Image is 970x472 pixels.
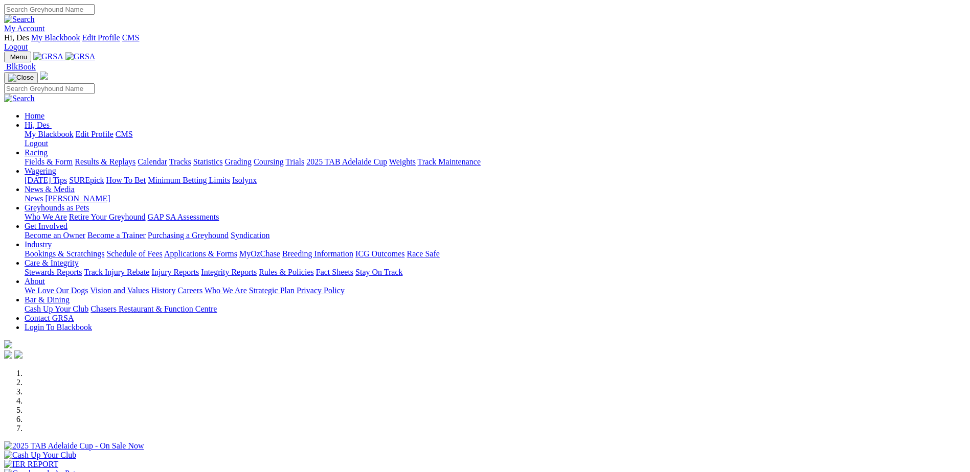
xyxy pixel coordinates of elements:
[25,323,92,332] a: Login To Blackbook
[25,121,52,129] a: Hi, Des
[254,157,284,166] a: Coursing
[231,231,269,240] a: Syndication
[87,231,146,240] a: Become a Trainer
[316,268,353,276] a: Fact Sheets
[14,350,22,359] img: twitter.svg
[25,240,52,249] a: Industry
[4,441,144,451] img: 2025 TAB Adelaide Cup - On Sale Now
[249,286,295,295] a: Strategic Plan
[25,148,48,157] a: Racing
[201,268,257,276] a: Integrity Reports
[25,231,966,240] div: Get Involved
[306,157,387,166] a: 2025 TAB Adelaide Cup
[25,176,67,184] a: [DATE] Tips
[106,176,146,184] a: How To Bet
[25,111,44,120] a: Home
[389,157,416,166] a: Weights
[148,213,219,221] a: GAP SA Assessments
[76,130,114,138] a: Edit Profile
[8,74,34,82] img: Close
[4,83,95,94] input: Search
[91,304,217,313] a: Chasers Restaurant & Function Centre
[122,33,140,42] a: CMS
[151,286,175,295] a: History
[25,268,82,276] a: Stewards Reports
[4,62,36,71] a: BlkBook
[25,268,966,277] div: Care & Integrity
[25,295,70,304] a: Bar & Dining
[148,176,230,184] a: Minimum Betting Limits
[25,213,67,221] a: Who We Are
[177,286,202,295] a: Careers
[4,451,76,460] img: Cash Up Your Club
[4,33,29,42] span: Hi, Des
[4,72,38,83] button: Toggle navigation
[25,157,73,166] a: Fields & Form
[169,157,191,166] a: Tracks
[25,286,966,295] div: About
[75,157,136,166] a: Results & Replays
[193,157,223,166] a: Statistics
[65,52,96,61] img: GRSA
[418,157,481,166] a: Track Maintenance
[25,130,74,138] a: My Blackbook
[138,157,167,166] a: Calendar
[148,231,229,240] a: Purchasing a Greyhound
[297,286,345,295] a: Privacy Policy
[69,213,146,221] a: Retire Your Greyhound
[25,222,67,230] a: Get Involved
[355,268,402,276] a: Stay On Track
[4,52,31,62] button: Toggle navigation
[25,203,89,212] a: Greyhounds as Pets
[4,33,966,52] div: My Account
[259,268,314,276] a: Rules & Policies
[225,157,252,166] a: Grading
[4,4,95,15] input: Search
[355,249,404,258] a: ICG Outcomes
[25,258,79,267] a: Care & Integrity
[4,350,12,359] img: facebook.svg
[25,231,85,240] a: Become an Owner
[82,33,120,42] a: Edit Profile
[151,268,199,276] a: Injury Reports
[25,286,88,295] a: We Love Our Dogs
[25,304,88,313] a: Cash Up Your Club
[106,249,162,258] a: Schedule of Fees
[4,460,58,469] img: IER REPORT
[25,176,966,185] div: Wagering
[33,52,63,61] img: GRSA
[25,185,75,194] a: News & Media
[407,249,439,258] a: Race Safe
[232,176,257,184] a: Isolynx
[69,176,104,184] a: SUREpick
[4,24,45,33] a: My Account
[25,130,966,148] div: Hi, Des
[205,286,247,295] a: Who We Are
[239,249,280,258] a: MyOzChase
[25,213,966,222] div: Greyhounds as Pets
[25,314,74,322] a: Contact GRSA
[25,157,966,167] div: Racing
[84,268,149,276] a: Track Injury Rebate
[25,121,50,129] span: Hi, Des
[4,340,12,348] img: logo-grsa-white.png
[4,94,35,103] img: Search
[25,304,966,314] div: Bar & Dining
[25,167,56,175] a: Wagering
[25,249,104,258] a: Bookings & Scratchings
[90,286,149,295] a: Vision and Values
[4,42,28,51] a: Logout
[31,33,80,42] a: My Blackbook
[282,249,353,258] a: Breeding Information
[285,157,304,166] a: Trials
[25,194,43,203] a: News
[45,194,110,203] a: [PERSON_NAME]
[25,139,48,148] a: Logout
[4,15,35,24] img: Search
[116,130,133,138] a: CMS
[164,249,237,258] a: Applications & Forms
[25,194,966,203] div: News & Media
[25,277,45,286] a: About
[25,249,966,258] div: Industry
[40,72,48,80] img: logo-grsa-white.png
